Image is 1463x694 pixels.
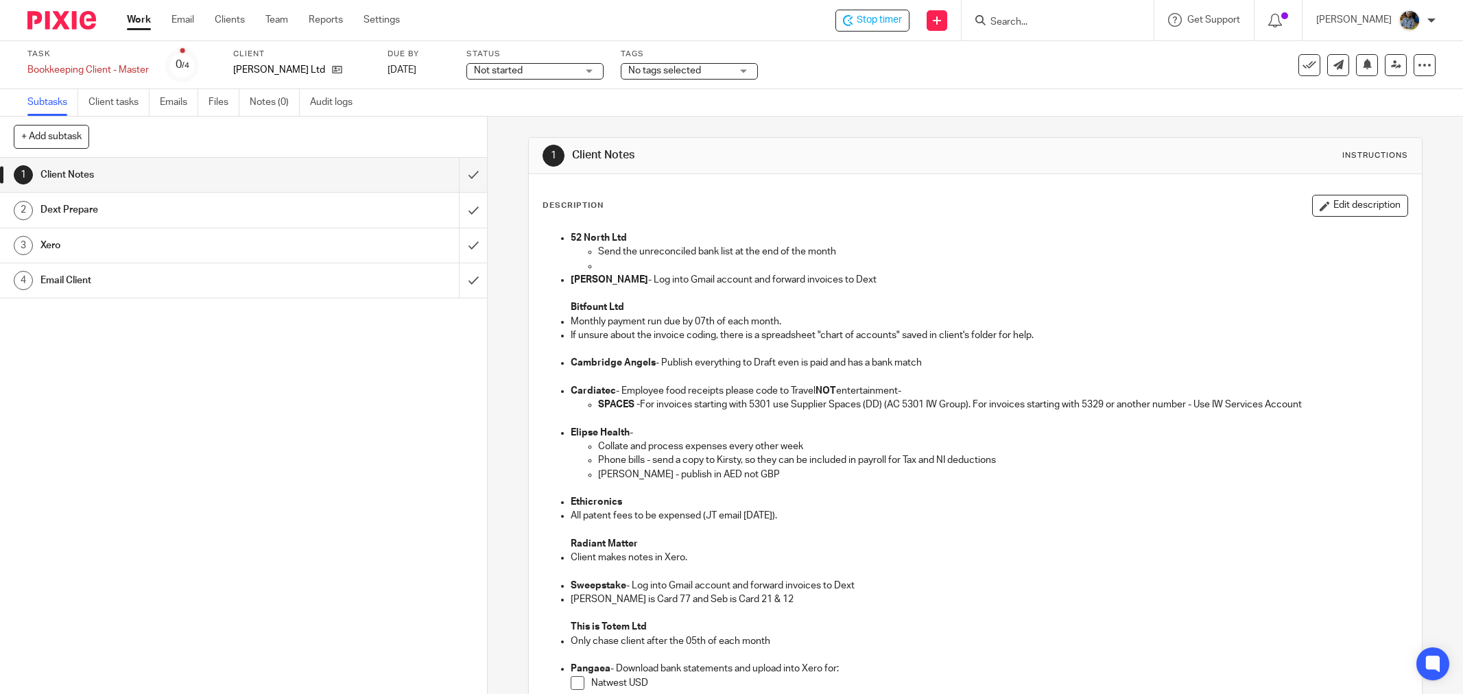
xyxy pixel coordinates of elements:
span: Get Support [1187,15,1240,25]
a: Client tasks [88,89,150,116]
p: - Publish everything to Draft even is paid and has a bank match [571,356,1407,370]
a: Notes (0) [250,89,300,116]
h1: Email Client [40,270,311,291]
strong: SPACES - [598,400,640,409]
a: Audit logs [310,89,363,116]
a: Team [265,13,288,27]
a: Emails [160,89,198,116]
p: - [571,426,1407,440]
strong: Pangaea [571,664,610,673]
strong: Sweepstake [571,581,626,590]
div: 4 [14,271,33,290]
a: Work [127,13,151,27]
span: [DATE] [388,65,416,75]
p: Phone bills - send a copy to Kirsty, so they can be included in payroll for Tax and NI deductions [598,453,1407,467]
p: If unsure about the invoice coding, there is a spreadsheet "chart of accounts" saved in client's ... [571,328,1407,342]
h1: Client Notes [40,165,311,185]
p: All patent fees to be expensed (JT email [DATE]). [571,509,1407,523]
p: - Log into Gmail account and forward invoices to Dext [571,273,1407,287]
a: Reports [309,13,343,27]
a: Files [209,89,239,116]
p: Description [543,200,604,211]
strong: This is Totem Ltd [571,622,647,632]
p: [PERSON_NAME] - publish in AED not GBP [598,468,1407,481]
p: - Download bank statements and upload into Xero for: [571,662,1407,675]
label: Tags [621,49,758,60]
label: Client [233,49,370,60]
span: Stop timer [857,13,902,27]
img: Pixie [27,11,96,29]
p: [PERSON_NAME] Ltd [233,63,325,77]
small: /4 [182,62,189,69]
p: [PERSON_NAME] [1316,13,1392,27]
img: Jaskaran%20Singh.jpeg [1399,10,1420,32]
a: Settings [364,13,400,27]
strong: [PERSON_NAME] [571,275,648,285]
div: 3 [14,236,33,255]
p: For invoices starting with 5301 use Supplier Spaces (DD) (AC 5301 IW Group). For invoices startin... [598,398,1407,411]
div: Bookkeeping Client - Master [27,63,149,77]
h1: Dext Prepare [40,200,311,220]
label: Task [27,49,149,60]
div: Bolin Webb Ltd - Bookkeeping Client - Master [835,10,909,32]
h1: Client Notes [572,148,1005,163]
span: No tags selected [628,66,701,75]
div: Instructions [1342,150,1408,161]
h1: Xero [40,235,311,256]
span: Not started [474,66,523,75]
p: Natwest USD [591,676,1407,690]
input: Search [989,16,1113,29]
strong: Bitfount Ltd [571,302,624,312]
p: - Log into Gmail account and forward invoices to Dext [571,579,1407,593]
a: Subtasks [27,89,78,116]
strong: NOT [816,386,836,396]
a: Email [171,13,194,27]
button: + Add subtask [14,125,89,148]
strong: Cardiatec [571,386,616,396]
strong: Radiant Matter [571,539,638,549]
p: Send the unreconciled bank list at the end of the month [598,245,1407,259]
div: 2 [14,201,33,220]
div: 0 [176,57,189,73]
div: 1 [14,165,33,184]
p: Monthly payment run due by 07th of each month. [571,315,1407,328]
p: - Employee food receipts please code to Travel entertainment- [571,384,1407,398]
button: Edit description [1312,195,1408,217]
p: Collate and process expenses every other week [598,440,1407,453]
label: Status [466,49,604,60]
strong: Ethicronics [571,497,622,507]
strong: Cambridge Angels [571,358,656,368]
strong: Elipse Health [571,428,630,438]
a: Clients [215,13,245,27]
p: Client makes notes in Xero. [571,551,1407,564]
p: [PERSON_NAME] is Card 77 and Seb is Card 21 & 12 [571,593,1407,606]
strong: 52 North Ltd [571,233,627,243]
label: Due by [388,49,449,60]
div: 1 [543,145,564,167]
p: Only chase client after the 05th of each month [571,634,1407,648]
